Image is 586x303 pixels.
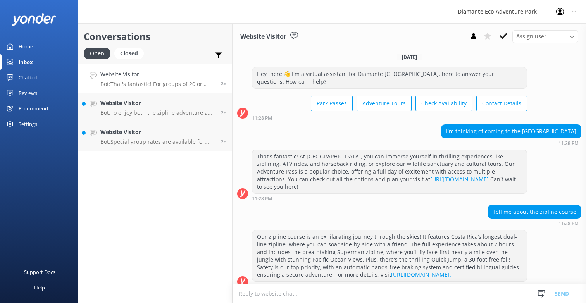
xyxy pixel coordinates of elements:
[252,196,527,201] div: Aug 29 2025 11:28pm (UTC -06:00) America/Costa_Rica
[100,128,215,136] h4: Website Visitor
[430,176,490,183] a: [URL][DOMAIN_NAME].
[19,116,37,132] div: Settings
[24,264,55,280] div: Support Docs
[19,54,33,70] div: Inbox
[84,48,110,59] div: Open
[441,140,581,146] div: Aug 29 2025 11:28pm (UTC -06:00) America/Costa_Rica
[34,280,45,295] div: Help
[114,48,144,59] div: Closed
[488,205,581,219] div: Tell me about the zipline course
[252,196,272,201] strong: 11:28 PM
[488,220,581,226] div: Aug 29 2025 11:28pm (UTC -06:00) America/Costa_Rica
[100,81,215,88] p: Bot: That's fantastic! For groups of 20 or more, we offer special rates and can help you create a...
[100,138,215,145] p: Bot: Special group rates are available for parties of 20 or more. Our team can help you build a c...
[357,96,412,111] button: Adventure Tours
[311,96,353,111] button: Park Passes
[252,115,527,121] div: Aug 29 2025 11:28pm (UTC -06:00) America/Costa_Rica
[100,70,215,79] h4: Website Visitor
[19,101,48,116] div: Recommend
[221,138,226,145] span: Aug 29 2025 11:18pm (UTC -06:00) America/Costa_Rica
[221,109,226,116] span: Aug 29 2025 11:27pm (UTC -06:00) America/Costa_Rica
[252,150,527,193] div: That's fantastic! At [GEOGRAPHIC_DATA], you can immerse yourself in thrilling experiences like zi...
[78,93,232,122] a: Website VisitorBot:To enjoy both the zipline adventure and the Animal Sanctuary, the Diamante Adv...
[441,125,581,138] div: I'm thinking of coming to the [GEOGRAPHIC_DATA]
[240,32,286,42] h3: Website Visitor
[397,54,422,60] span: [DATE]
[391,271,451,278] a: [URL][DOMAIN_NAME].
[114,49,148,57] a: Closed
[100,99,215,107] h4: Website Visitor
[19,70,38,85] div: Chatbot
[476,96,527,111] button: Contact Details
[252,230,527,281] div: Our zipline course is an exhilarating journey through the skies! It features Costa Rica’s longest...
[12,13,56,26] img: yonder-white-logo.png
[516,32,546,41] span: Assign user
[221,80,226,87] span: Aug 29 2025 11:29pm (UTC -06:00) America/Costa_Rica
[252,116,272,121] strong: 11:28 PM
[558,221,579,226] strong: 11:28 PM
[19,85,37,101] div: Reviews
[558,141,579,146] strong: 11:28 PM
[78,64,232,93] a: Website VisitorBot:That's fantastic! For groups of 20 or more, we offer special rates and can hel...
[252,67,527,88] div: Hey there 👋 I'm a virtual assistant for Diamante [GEOGRAPHIC_DATA], here to answer your questions...
[100,109,215,116] p: Bot: To enjoy both the zipline adventure and the Animal Sanctuary, the Diamante Adventure Pass is...
[19,39,33,54] div: Home
[78,122,232,151] a: Website VisitorBot:Special group rates are available for parties of 20 or more. Our team can help...
[84,29,226,44] h2: Conversations
[84,49,114,57] a: Open
[512,30,578,43] div: Assign User
[415,96,472,111] button: Check Availability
